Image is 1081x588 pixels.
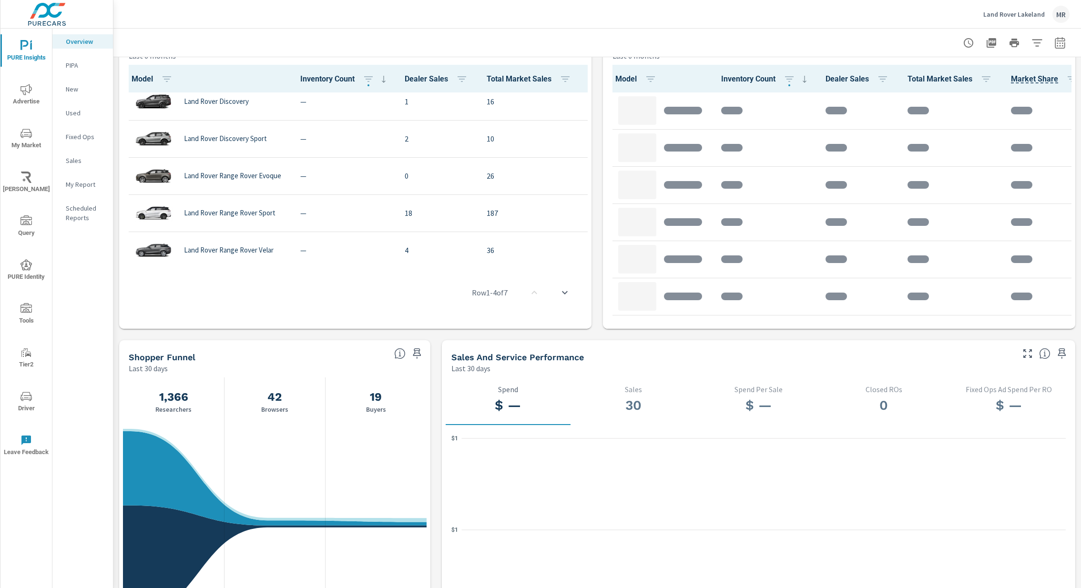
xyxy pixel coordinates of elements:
div: Used [52,106,113,120]
span: Model [132,73,176,85]
span: Save this to your personalized report [409,346,425,361]
span: Know where every customer is during their purchase journey. View customer activity from first cli... [394,348,406,359]
span: Total Market Sales [908,73,996,85]
div: New [52,82,113,96]
p: 0 [405,170,471,182]
span: Inventory Count [300,73,389,85]
p: Scheduled Reports [66,203,105,223]
span: [PERSON_NAME] [3,172,49,195]
p: 4 [405,244,471,256]
div: Sales [52,153,113,168]
p: My Report [66,180,105,189]
span: PURE Identity [3,259,49,283]
p: Overview [66,37,105,46]
p: — [300,133,389,144]
p: PIPA [66,61,105,70]
button: Select Date Range [1050,33,1070,52]
p: 1 [405,96,471,107]
span: Dealer Sales [405,73,471,85]
span: Select a tab to understand performance over the selected time range. [1039,348,1050,359]
p: Spend Per Sale [704,385,814,394]
span: Inventory Count [721,73,810,85]
div: My Report [52,177,113,192]
text: $1 [451,435,458,442]
span: Dealer Sales [826,73,892,85]
span: PURE Insights [3,40,49,63]
p: 18 [405,207,471,219]
h3: $ — [453,397,563,414]
h3: $ — [704,397,814,414]
button: Make Fullscreen [1020,346,1035,361]
span: Tier2 [3,347,49,370]
p: Fixed Ops Ad Spend Per RO [954,385,1064,394]
h3: $ — [954,397,1064,414]
p: 2 [405,133,471,144]
div: Fixed Ops [52,130,113,144]
div: Scheduled Reports [52,201,113,225]
p: Land Rover Discovery [184,97,249,106]
p: Land Rover Discovery Sport [184,134,267,143]
p: Fixed Ops [66,132,105,142]
img: glamour [134,236,173,264]
button: Print Report [1005,33,1024,52]
p: Row 1 - 4 of 7 [472,287,508,298]
span: Leave Feedback [3,435,49,458]
h3: 0 [829,397,939,414]
span: Model [615,73,660,85]
p: Land Rover Range Rover Evoque [184,172,281,180]
div: nav menu [0,29,52,467]
p: 16 [487,96,575,107]
img: glamour [134,162,173,190]
p: 10 [487,133,575,144]
p: Spend [453,385,563,394]
p: Used [66,108,105,118]
p: Land Rover Lakeland [983,10,1045,19]
p: Land Rover Range Rover Sport [184,209,275,217]
p: Sales [66,156,105,165]
div: Overview [52,34,113,49]
span: Tools [3,303,49,326]
p: Sales [578,385,688,394]
span: Model sales / Total Market Sales. [Market = within dealer PMA (or 60 miles if no PMA is defined) ... [1011,73,1058,85]
p: Last 30 days [451,363,490,374]
p: 36 [487,244,575,256]
p: — [300,244,389,256]
span: Save this to your personalized report [1054,346,1070,361]
p: Closed ROs [829,385,939,394]
div: MR [1052,6,1070,23]
p: Land Rover Range Rover Velar [184,246,274,254]
button: scroll to bottom [553,281,576,304]
h5: Sales and Service Performance [451,352,584,362]
button: "Export Report to PDF" [982,33,1001,52]
span: Total Market Sales [487,73,575,85]
h5: Shopper Funnel [129,352,195,362]
text: $1 [451,527,458,533]
img: glamour [134,87,173,116]
p: New [66,84,105,94]
p: Last 30 days [129,363,168,374]
img: glamour [134,124,173,153]
span: Driver [3,391,49,414]
span: My Market [3,128,49,151]
span: Advertise [3,84,49,107]
p: — [300,207,389,219]
img: glamour [134,199,173,227]
div: PIPA [52,58,113,72]
p: — [300,170,389,182]
button: Apply Filters [1028,33,1047,52]
p: 187 [487,207,575,219]
h3: 30 [578,397,688,414]
p: — [300,96,389,107]
p: 26 [487,170,575,182]
span: Query [3,215,49,239]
